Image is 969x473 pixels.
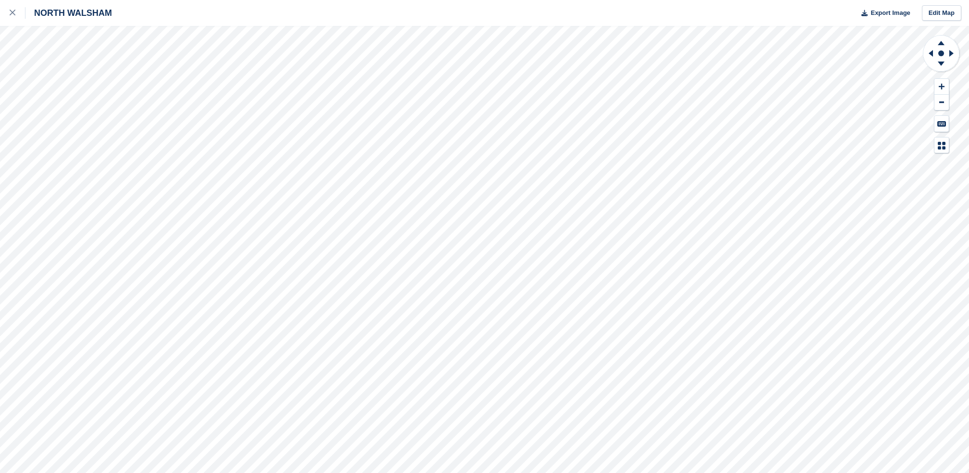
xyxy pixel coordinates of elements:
span: Export Image [871,8,910,18]
button: Zoom In [934,79,949,95]
a: Edit Map [922,5,961,21]
div: NORTH WALSHAM [25,7,112,19]
button: Export Image [856,5,910,21]
button: Keyboard Shortcuts [934,116,949,132]
button: Map Legend [934,137,949,153]
button: Zoom Out [934,95,949,111]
